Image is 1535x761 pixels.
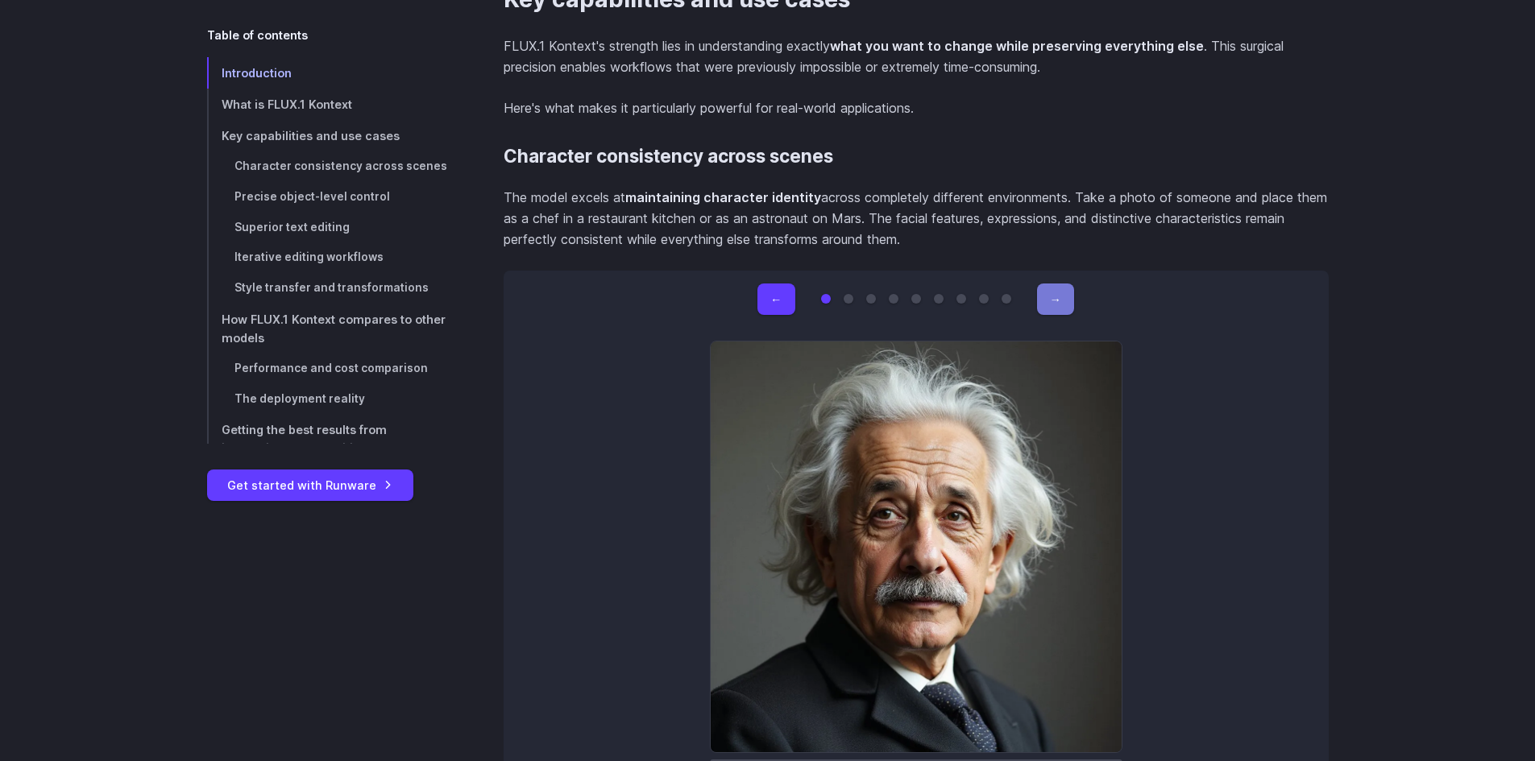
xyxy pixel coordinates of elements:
strong: what you want to change while preserving everything else [830,38,1204,54]
button: Go to 5 of 9 [911,294,921,304]
a: Iterative editing workflows [207,242,452,273]
button: Go to 2 of 9 [844,294,853,304]
p: Here's what makes it particularly powerful for real-world applications. [504,98,1329,119]
button: Go to 9 of 9 [1002,294,1011,304]
a: Character consistency across scenes [207,151,452,182]
a: Precise object-level control [207,182,452,213]
span: Precise object-level control [234,190,390,203]
a: Introduction [207,57,452,89]
p: FLUX.1 Kontext's strength lies in understanding exactly . This surgical precision enables workflo... [504,36,1329,77]
span: What is FLUX.1 Kontext [222,97,352,111]
a: Key capabilities and use cases [207,120,452,151]
a: Getting the best results from instruction-based editing [207,415,452,465]
a: Character consistency across scenes [504,146,833,168]
button: Go to 6 of 9 [934,294,944,304]
span: How FLUX.1 Kontext compares to other models [222,312,446,345]
a: Performance and cost comparison [207,354,452,384]
strong: maintaining character identity [625,189,821,205]
a: What is FLUX.1 Kontext [207,89,452,120]
button: ← [757,283,794,315]
button: Go to 4 of 9 [889,294,898,304]
button: → [1037,283,1074,315]
span: Introduction [222,66,292,80]
a: Get started with Runware [207,469,413,501]
span: Key capabilities and use cases [222,129,400,143]
span: Iterative editing workflows [234,250,384,263]
p: The model excels at across completely different environments. Take a photo of someone and place t... [504,188,1329,250]
button: Go to 8 of 9 [979,294,989,304]
span: Style transfer and transformations [234,281,429,294]
button: Go to 1 of 9 [821,294,831,304]
button: Go to 7 of 9 [956,294,966,304]
span: Superior text editing [234,221,350,234]
span: The deployment reality [234,392,365,405]
span: Character consistency across scenes [234,159,447,172]
a: Superior text editing [207,213,452,243]
a: How FLUX.1 Kontext compares to other models [207,304,452,354]
button: Go to 3 of 9 [866,294,876,304]
a: The deployment reality [207,384,452,415]
span: Getting the best results from instruction-based editing [222,424,387,456]
span: Table of contents [207,26,308,44]
a: Style transfer and transformations [207,273,452,304]
img: Elderly man with white, tousled hair and a mustache wearing a black suit and tie, posing for a se... [710,341,1122,753]
span: Performance and cost comparison [234,362,428,374]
